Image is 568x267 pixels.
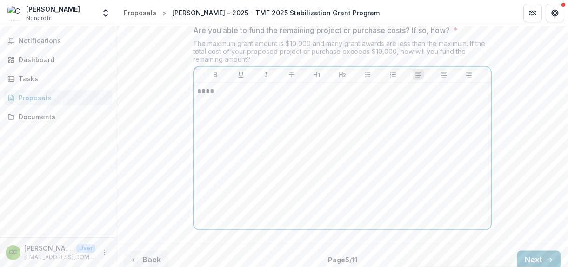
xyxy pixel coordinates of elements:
div: Documents [19,112,105,122]
a: Documents [4,109,112,124]
p: Are you able to fund the remaining project or purchase costs? If so, how? [194,25,450,36]
a: Proposals [4,90,112,105]
div: [PERSON_NAME] [26,4,80,14]
div: [PERSON_NAME] - 2025 - TMF 2025 Stabilization Grant Program [172,8,380,18]
button: Align Center [438,69,449,80]
img: Caterine Calderon [7,6,22,20]
button: Heading 1 [311,69,322,80]
button: Heading 2 [337,69,348,80]
p: Page 5 / 11 [328,255,358,265]
p: [PERSON_NAME] [24,243,73,253]
button: Get Help [546,4,564,22]
button: Open entity switcher [99,4,112,22]
a: Proposals [120,6,160,20]
p: User [76,244,95,253]
div: Proposals [19,93,105,103]
p: [EMAIL_ADDRESS][DOMAIN_NAME] [24,253,95,261]
nav: breadcrumb [120,6,383,20]
button: Bold [210,69,221,80]
div: Tasks [19,74,105,84]
div: Proposals [124,8,156,18]
button: Align Left [413,69,424,80]
button: Strike [286,69,297,80]
span: Nonprofit [26,14,52,22]
button: More [99,247,110,258]
span: Notifications [19,37,108,45]
div: caterine calderon [9,249,17,255]
button: Italicize [261,69,272,80]
div: Dashboard [19,55,105,65]
a: Tasks [4,71,112,86]
div: The maximum grant amount is $10,000 and many grant awards are less than the maximum. If the total... [194,39,491,67]
button: Notifications [4,33,112,48]
button: Bullet List [362,69,373,80]
button: Underline [235,69,247,80]
a: Dashboard [4,52,112,67]
button: Ordered List [388,69,399,80]
button: Align Right [463,69,474,80]
button: Partners [523,4,542,22]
